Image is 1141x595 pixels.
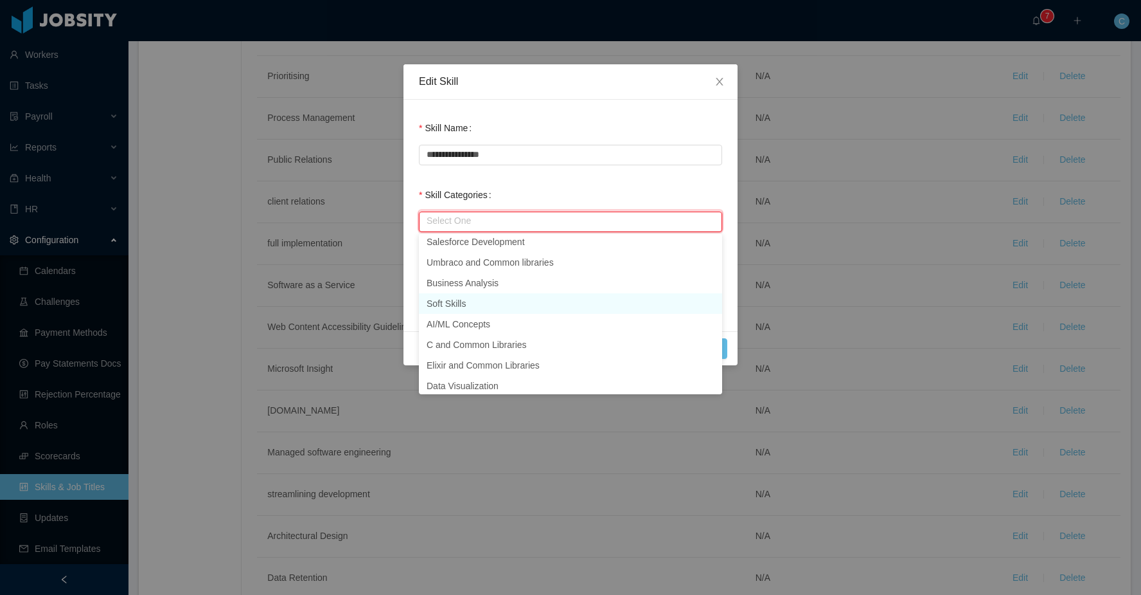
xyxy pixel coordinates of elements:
[419,123,477,133] label: Skill Name
[419,145,722,165] input: Skill Name
[419,376,722,396] li: Data Visualization
[702,64,738,100] button: Close
[419,190,497,200] label: Skill Categories
[419,232,722,252] li: Salesforce Development
[419,252,722,273] li: Umbraco and Common libraries
[419,273,722,293] li: Business Analysis
[419,334,722,355] li: C and Common Libraries
[419,232,722,246] div: Skill Category is required
[419,293,722,314] li: Soft Skills
[419,75,722,89] div: Edit Skill
[419,355,722,376] li: Elixir and Common Libraries
[714,77,725,87] i: icon: close
[419,314,722,334] li: AI/ML Concepts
